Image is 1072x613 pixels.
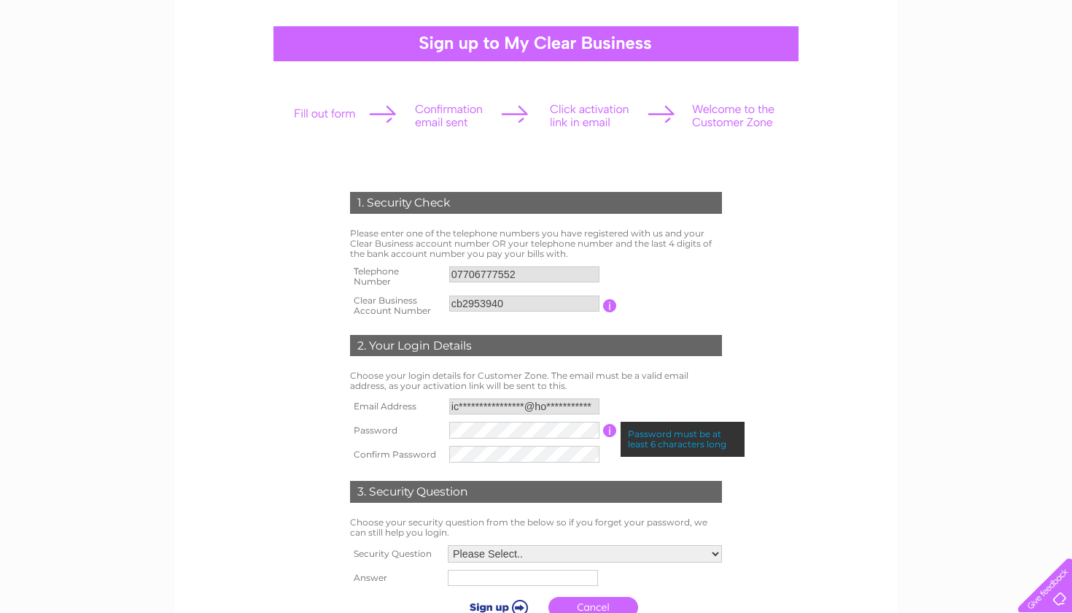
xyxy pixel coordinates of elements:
[998,62,1019,73] a: Blog
[346,514,726,541] td: Choose your security question from the below so if you forget your password, we can still help yo...
[868,62,896,73] a: Water
[346,262,446,291] th: Telephone Number
[346,541,444,566] th: Security Question
[350,192,722,214] div: 1. Security Check
[350,481,722,503] div: 3. Security Question
[603,424,617,437] input: Information
[346,291,446,320] th: Clear Business Account Number
[797,7,898,26] a: 0333 014 3131
[904,62,936,73] a: Energy
[37,38,112,82] img: logo.png
[346,225,726,262] td: Please enter one of the telephone numbers you have registered with us and your Clear Business acc...
[945,62,989,73] a: Telecoms
[346,442,446,466] th: Confirm Password
[346,418,446,442] th: Password
[346,566,444,590] th: Answer
[346,395,446,418] th: Email Address
[193,8,882,71] div: Clear Business is a trading name of Verastar Limited (registered in [GEOGRAPHIC_DATA] No. 3667643...
[346,367,726,395] td: Choose your login details for Customer Zone. The email must be a valid email address, as your act...
[603,299,617,312] input: Information
[621,422,745,457] div: Password must be at least 6 characters long
[350,335,722,357] div: 2. Your Login Details
[1028,62,1063,73] a: Contact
